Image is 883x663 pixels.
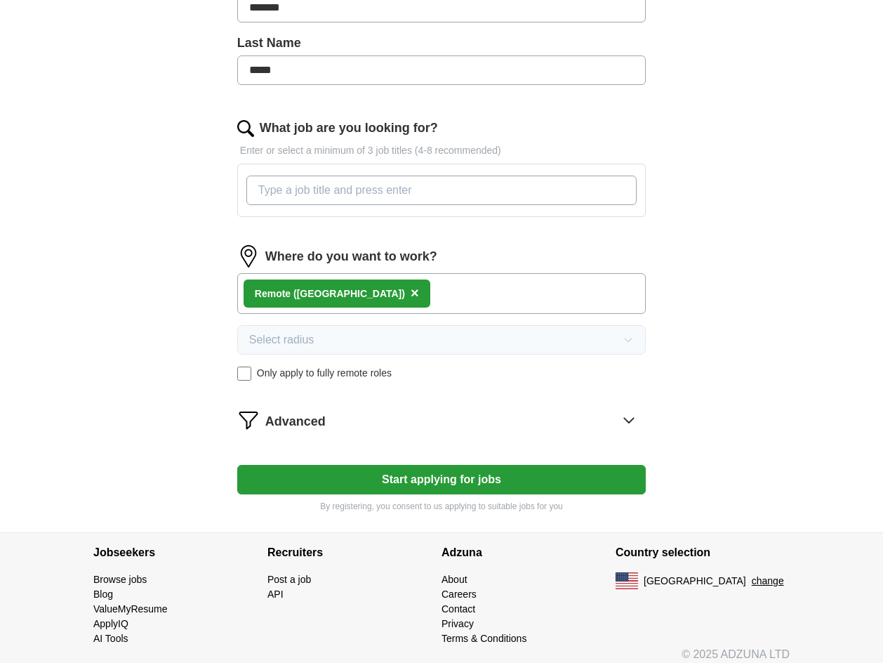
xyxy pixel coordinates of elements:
[255,287,405,301] div: Remote ([GEOGRAPHIC_DATA])
[237,34,646,53] label: Last Name
[265,247,437,266] label: Where do you want to work?
[411,283,419,304] button: ×
[93,618,128,629] a: ApplyIQ
[237,120,254,137] img: search.png
[237,500,646,513] p: By registering, you consent to us applying to suitable jobs for you
[237,245,260,268] img: location.png
[93,589,113,600] a: Blog
[265,412,326,431] span: Advanced
[237,409,260,431] img: filter
[246,176,637,205] input: Type a job title and press enter
[260,119,438,138] label: What job are you looking for?
[267,589,284,600] a: API
[752,574,784,589] button: change
[249,331,314,348] span: Select radius
[93,574,147,585] a: Browse jobs
[441,603,475,615] a: Contact
[411,285,419,301] span: ×
[257,366,392,381] span: Only apply to fully remote roles
[237,325,646,355] button: Select radius
[441,574,467,585] a: About
[441,589,477,600] a: Careers
[237,367,251,381] input: Only apply to fully remote roles
[441,633,526,644] a: Terms & Conditions
[644,574,746,589] span: [GEOGRAPHIC_DATA]
[616,533,790,572] h4: Country selection
[237,465,646,494] button: Start applying for jobs
[237,143,646,158] p: Enter or select a minimum of 3 job titles (4-8 recommended)
[93,603,168,615] a: ValueMyResume
[267,574,311,585] a: Post a job
[93,633,128,644] a: AI Tools
[441,618,474,629] a: Privacy
[616,572,638,589] img: US flag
